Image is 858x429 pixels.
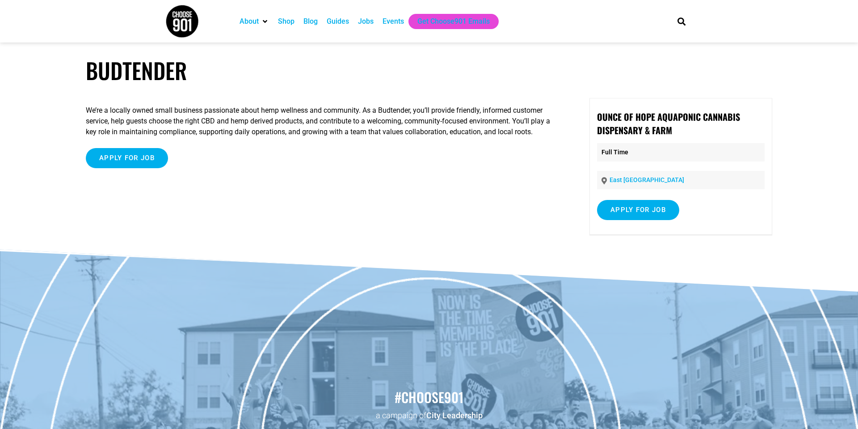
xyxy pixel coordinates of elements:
h1: Budtender [86,57,772,84]
a: East [GEOGRAPHIC_DATA] [610,176,684,183]
p: a campaign of [4,410,854,421]
div: About [235,14,273,29]
nav: Main nav [235,14,662,29]
a: Events [383,16,404,27]
div: Search [674,14,689,29]
a: Jobs [358,16,374,27]
input: Apply for job [86,148,168,168]
input: Apply for job [597,200,679,220]
p: We’re a locally owned small business passionate about hemp wellness and community. As a Budtender... [86,105,555,137]
a: About [240,16,259,27]
a: Get Choose901 Emails [417,16,490,27]
h2: #choose901 [4,388,854,407]
a: Guides [327,16,349,27]
strong: Ounce of Hope Aquaponic Cannabis Dispensary & Farm [597,110,740,137]
a: City Leadership [426,411,483,420]
a: Blog [303,16,318,27]
a: Shop [278,16,294,27]
p: Full Time [597,143,765,161]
